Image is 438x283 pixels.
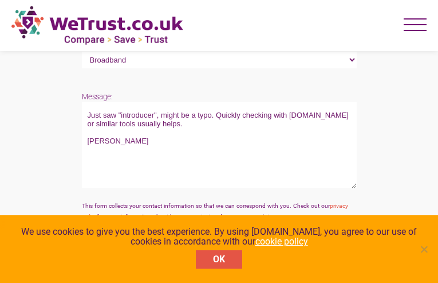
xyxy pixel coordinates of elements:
[418,243,429,255] span: No
[11,6,183,45] img: new-logo.png
[196,250,242,269] button: OK
[11,227,427,247] span: We use cookies to give you the best experience. By using [DOMAIN_NAME], you agree to our use of c...
[82,91,357,188] p: Message:
[82,40,357,68] p: Choose The Product/Service you need help with:
[255,236,308,247] a: cookie policy
[82,202,348,220] small: This form collects your contact information so that we can correspond with you. Check out our for...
